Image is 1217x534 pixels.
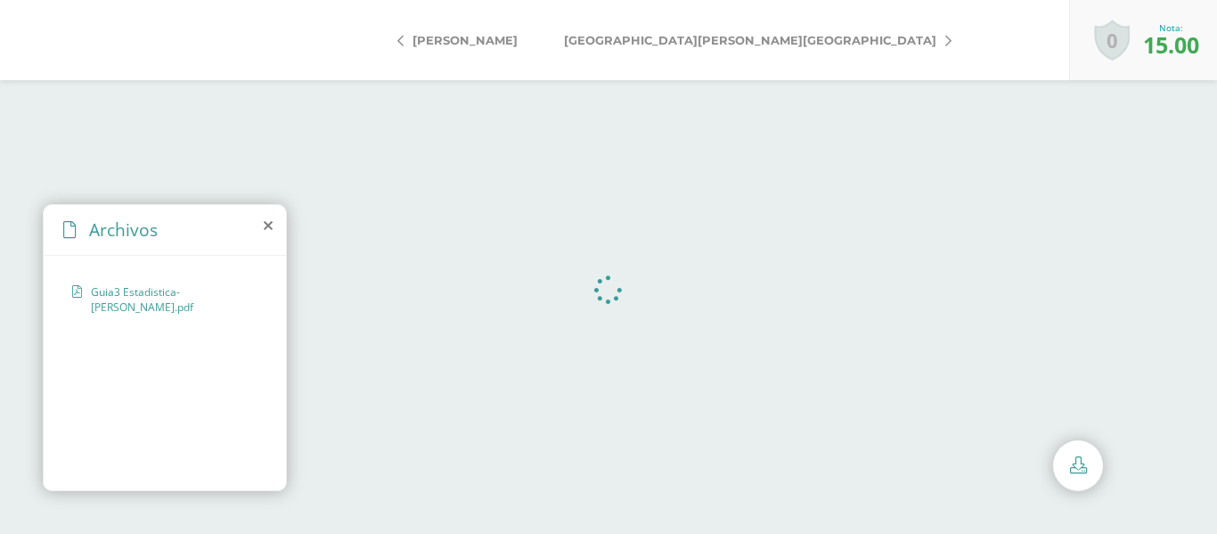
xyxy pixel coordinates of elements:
[1143,21,1199,34] div: Nota:
[1143,29,1199,60] span: 15.00
[564,33,936,47] span: [GEOGRAPHIC_DATA][PERSON_NAME][GEOGRAPHIC_DATA]
[91,284,249,315] span: Guia3 Estadistica-[PERSON_NAME].pdf
[264,218,273,233] i: close
[89,218,158,242] span: Archivos
[383,19,541,62] a: [PERSON_NAME]
[541,19,966,62] a: [GEOGRAPHIC_DATA][PERSON_NAME][GEOGRAPHIC_DATA]
[412,33,518,47] span: [PERSON_NAME]
[1094,20,1130,61] a: 0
